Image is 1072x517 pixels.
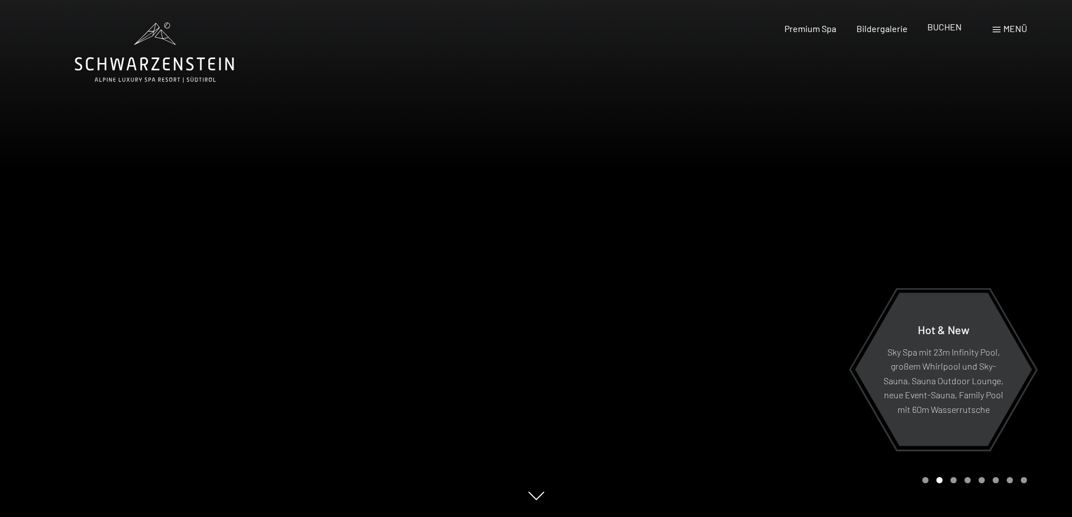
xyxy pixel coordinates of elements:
a: Bildergalerie [856,23,908,34]
a: Hot & New Sky Spa mit 23m Infinity Pool, großem Whirlpool und Sky-Sauna, Sauna Outdoor Lounge, ne... [854,292,1033,447]
div: Carousel Page 8 [1021,477,1027,483]
div: Carousel Page 3 [950,477,957,483]
div: Carousel Page 1 [922,477,929,483]
div: Carousel Page 2 (Current Slide) [936,477,943,483]
span: Menü [1003,23,1027,34]
span: Hot & New [918,322,970,336]
div: Carousel Page 5 [979,477,985,483]
a: Premium Spa [784,23,836,34]
p: Sky Spa mit 23m Infinity Pool, großem Whirlpool und Sky-Sauna, Sauna Outdoor Lounge, neue Event-S... [882,344,1004,416]
div: Carousel Page 6 [993,477,999,483]
a: BUCHEN [927,21,962,32]
div: Carousel Page 4 [965,477,971,483]
div: Carousel Page 7 [1007,477,1013,483]
div: Carousel Pagination [918,477,1027,483]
